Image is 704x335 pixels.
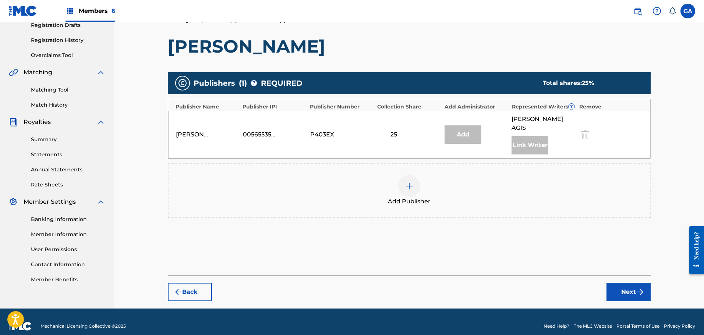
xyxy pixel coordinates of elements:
div: Publisher Name [176,103,239,111]
span: REQUIRED [261,78,303,89]
img: publishers [178,79,187,88]
span: ? [569,104,574,110]
a: Need Help? [544,323,569,329]
img: add [405,182,414,190]
a: Rate Sheets [31,181,105,189]
span: 25 % [582,79,594,86]
img: Royalties [9,118,18,126]
span: Members [79,7,115,15]
a: The MLC Website [574,323,612,329]
a: Member Information [31,231,105,238]
img: Matching [9,68,18,77]
div: Notifications [669,7,676,15]
button: Next [606,283,651,301]
a: Statements [31,151,105,158]
a: Summary [31,136,105,143]
span: Matching [24,68,52,77]
button: Back [168,283,212,301]
img: Top Rightsholders [66,7,74,15]
div: Remove [579,103,643,111]
img: MLC Logo [9,6,37,16]
span: 6 [112,7,115,14]
img: expand [96,197,105,206]
span: ? [251,80,257,86]
iframe: Resource Center [683,220,704,279]
span: Royalties [24,118,51,126]
a: Portal Terms of Use [616,323,659,329]
div: Add Administrator [445,103,508,111]
img: Member Settings [9,197,18,206]
img: f7272a7cc735f4ea7f67.svg [636,288,645,296]
div: User Menu [680,4,695,18]
a: Matching Tool [31,86,105,94]
h1: [PERSON_NAME] [168,35,651,57]
div: Represented Writers [512,103,576,111]
img: expand [96,118,105,126]
a: Public Search [630,4,645,18]
a: Contact Information [31,261,105,268]
span: Member Settings [24,197,76,206]
a: Banking Information [31,215,105,223]
a: Registration Drafts [31,21,105,29]
a: Match History [31,101,105,109]
span: Add Publisher [388,197,431,206]
div: Total shares: [543,79,636,88]
a: Registration History [31,36,105,44]
a: Overclaims Tool [31,51,105,59]
img: 7ee5dd4eb1f8a8e3ef2f.svg [174,288,183,296]
div: Collection Share [377,103,441,111]
span: Publishers [194,78,235,89]
div: Publisher Number [310,103,374,111]
span: Mechanical Licensing Collective © 2025 [40,323,126,329]
img: expand [96,68,105,77]
span: ( 1 ) [239,78,247,89]
div: Publisher IPI [243,103,306,111]
a: Privacy Policy [664,323,695,329]
span: [PERSON_NAME] AGIS [512,115,575,132]
img: help [652,7,661,15]
a: Annual Statements [31,166,105,174]
img: search [633,7,642,15]
iframe: Chat Widget [667,300,704,335]
a: Member Benefits [31,276,105,284]
a: User Permissions [31,246,105,253]
div: Help [650,4,664,18]
img: logo [9,322,32,331]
